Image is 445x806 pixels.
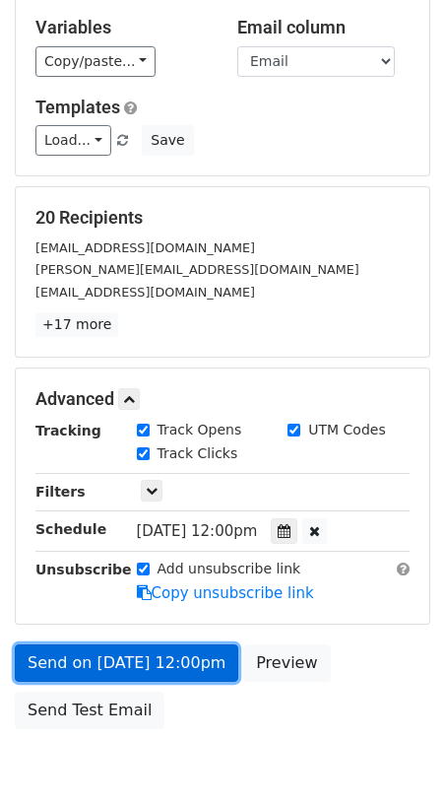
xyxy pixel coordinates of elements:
[158,443,238,464] label: Track Clicks
[35,484,86,500] strong: Filters
[158,559,301,579] label: Add unsubscribe link
[142,125,193,156] button: Save
[35,262,359,277] small: [PERSON_NAME][EMAIL_ADDRESS][DOMAIN_NAME]
[35,521,106,537] strong: Schedule
[35,125,111,156] a: Load...
[35,207,410,229] h5: 20 Recipients
[35,423,101,438] strong: Tracking
[15,644,238,682] a: Send on [DATE] 12:00pm
[35,388,410,410] h5: Advanced
[35,240,255,255] small: [EMAIL_ADDRESS][DOMAIN_NAME]
[137,522,258,540] span: [DATE] 12:00pm
[243,644,330,682] a: Preview
[35,312,118,337] a: +17 more
[35,285,255,300] small: [EMAIL_ADDRESS][DOMAIN_NAME]
[15,692,164,729] a: Send Test Email
[158,420,242,440] label: Track Opens
[308,420,385,440] label: UTM Codes
[35,46,156,77] a: Copy/paste...
[35,97,120,117] a: Templates
[347,711,445,806] iframe: Chat Widget
[237,17,410,38] h5: Email column
[137,584,314,602] a: Copy unsubscribe link
[35,17,208,38] h5: Variables
[35,562,132,577] strong: Unsubscribe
